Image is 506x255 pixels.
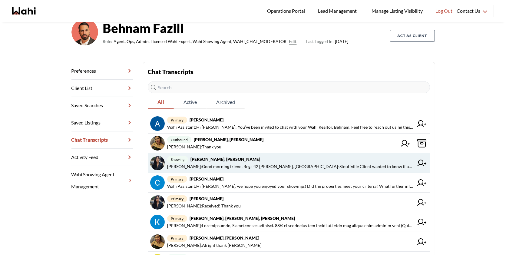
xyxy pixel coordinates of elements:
a: primary[PERSON_NAME]Wahi Assistant:Hi [PERSON_NAME], we hope you enjoyed your showings! Did the p... [148,173,430,193]
strong: [PERSON_NAME], [PERSON_NAME] [194,137,263,142]
button: Active [174,96,207,109]
strong: [PERSON_NAME], [PERSON_NAME], [PERSON_NAME] [190,216,295,221]
strong: [PERSON_NAME] [190,117,223,122]
strong: [PERSON_NAME], [PERSON_NAME] [190,157,260,162]
span: primary [167,235,187,242]
a: Saved Searches [71,97,133,114]
img: chat avatar [150,234,165,249]
span: Operations Portal [267,7,307,15]
span: [DATE] [306,38,349,45]
span: Archived [207,96,245,108]
strong: [PERSON_NAME] [190,176,223,181]
a: Client List [71,80,133,97]
a: Preferences [71,62,133,80]
img: cf9ae410c976398e.png [71,19,98,45]
span: Last Logged In: [306,39,334,44]
button: Act as Client [390,30,435,42]
span: [PERSON_NAME] : Alright thank [PERSON_NAME] [167,242,261,249]
button: All [148,96,174,109]
a: primary[PERSON_NAME]Wahi Assistant:Hi [PERSON_NAME]! You’ve been invited to chat with your Wahi R... [148,114,430,134]
img: chat avatar [150,195,165,210]
img: chat avatar [150,116,165,131]
img: chat avatar [150,215,165,229]
span: Log Out [435,7,452,15]
a: primary[PERSON_NAME], [PERSON_NAME], [PERSON_NAME][PERSON_NAME]:Loremipsumdo, S ametconsec adipis... [148,212,430,232]
span: primary [167,215,187,222]
span: [PERSON_NAME] : Good morning friend, Reg : 42 [PERSON_NAME], [GEOGRAPHIC_DATA]-Stouffville Client... [167,163,414,170]
img: chat avatar [150,136,165,151]
span: outbound [167,136,191,143]
a: Activity Feed [71,149,133,166]
span: [PERSON_NAME] : Loremipsumdo, S ametconsec adipisci. 88% el seddoeius tem incidi utl etdo mag ali... [167,222,414,229]
a: Wahi Showing Agent Management [71,166,133,195]
a: outbound[PERSON_NAME], [PERSON_NAME][PERSON_NAME]:Thank you [148,134,430,153]
strong: [PERSON_NAME] [190,196,223,201]
input: Search [148,81,430,93]
a: Saved Listings [71,114,133,131]
a: Wahi homepage [12,7,36,15]
a: primary[PERSON_NAME][PERSON_NAME]:Received! Thank you [148,193,430,212]
span: showing [167,156,188,163]
span: primary [167,195,187,202]
button: Archived [207,96,245,109]
strong: Chat Transcripts [148,68,193,75]
span: [PERSON_NAME] : Thank you [167,143,221,151]
strong: [PERSON_NAME], [PERSON_NAME] [190,235,259,240]
a: primary[PERSON_NAME], [PERSON_NAME][PERSON_NAME]:Alright thank [PERSON_NAME] [148,232,430,252]
span: Wahi Assistant : Hi [PERSON_NAME]! You’ve been invited to chat with your Wahi Realtor, Behnam. Fe... [167,124,414,131]
span: Active [174,96,207,108]
img: chat avatar [150,156,165,170]
span: primary [167,176,187,183]
span: Agent, Ops, Admin, Licensed Wahi Expert, Wahi Showing Agent, WAHI_CHAT_MODERATOR [114,38,287,45]
button: Edit [289,38,297,45]
span: All [148,96,174,108]
a: Chat Transcripts [71,131,133,149]
span: Wahi Assistant : Hi [PERSON_NAME], we hope you enjoyed your showings! Did the properties meet you... [167,183,414,190]
span: Manage Listing Visibility [370,7,425,15]
img: chat avatar [150,175,165,190]
span: Role: [103,38,113,45]
span: Lead Management [318,7,359,15]
span: [PERSON_NAME] : Received! Thank you [167,202,241,210]
strong: Behnam Fazili [103,19,349,37]
a: showing[PERSON_NAME], [PERSON_NAME][PERSON_NAME]:Good morning friend, Reg : 42 [PERSON_NAME], [GE... [148,153,430,173]
span: primary [167,117,187,124]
